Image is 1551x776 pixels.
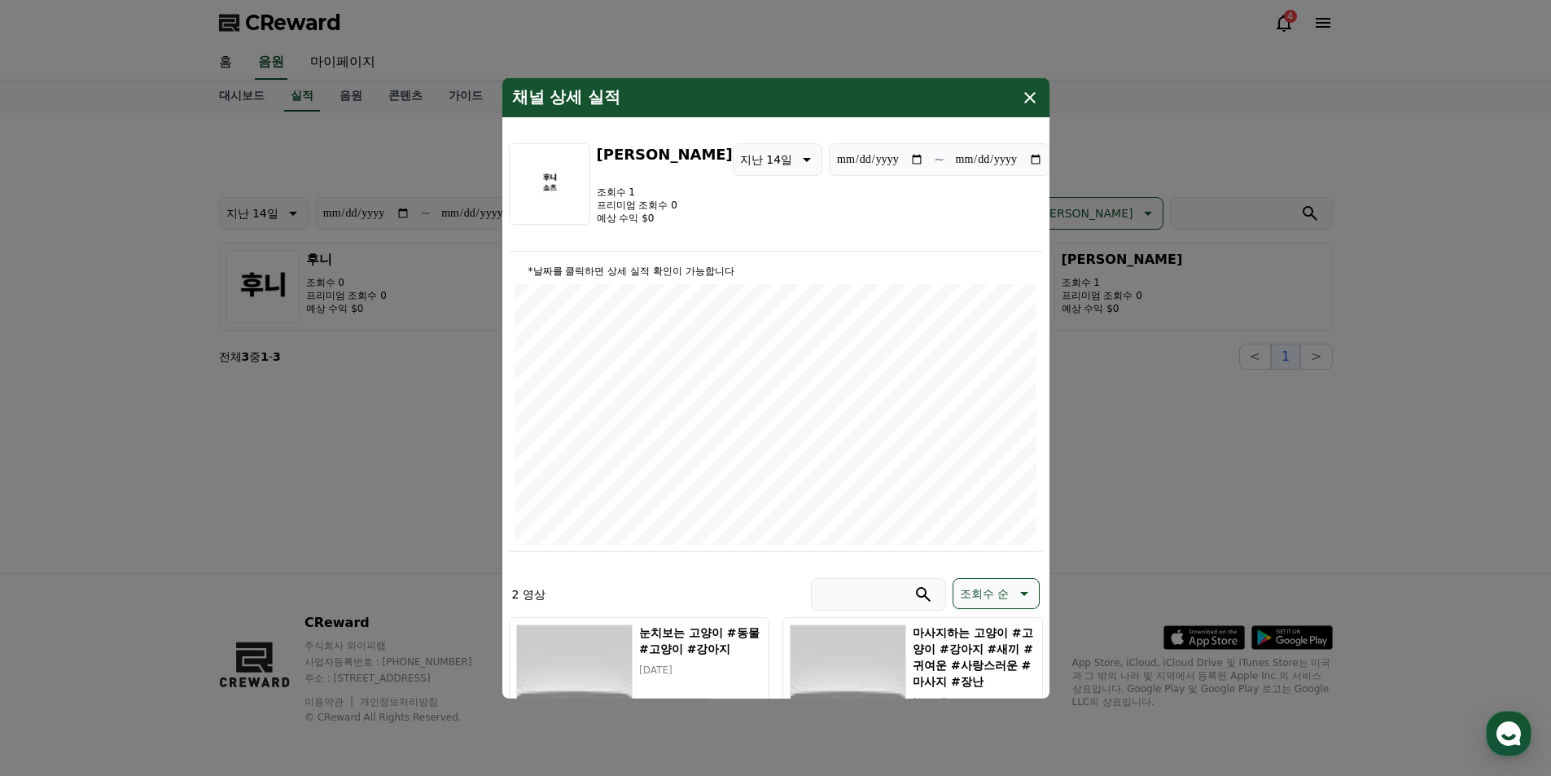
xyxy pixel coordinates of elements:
p: [DATE] [639,663,761,676]
h5: 눈치보는 고양이 #동물 #고양이 #강아지 [639,624,761,656]
p: 프리미엄 조회수 0 [597,198,733,211]
img: 후니쇼츠 [509,142,590,224]
p: 조회수 순 [960,581,1009,604]
p: 예상 수익 $0 [597,211,733,224]
button: 지난 14일 [733,142,822,175]
button: 조회수 순 [953,577,1039,608]
p: [DATE] [913,695,1035,708]
p: 지난 14일 [740,147,792,170]
a: 설정 [210,516,313,557]
span: 홈 [51,541,61,554]
h5: 마사지하는 고양이 #고양이 #강아지 #새끼 #귀여운 #사랑스러운 #마사지 #장난 [913,624,1035,689]
p: 조회수 1 [597,185,733,198]
div: modal [502,77,1049,698]
a: 대화 [107,516,210,557]
p: ~ [934,149,944,169]
a: 홈 [5,516,107,557]
p: *날짜를 클릭하면 상세 실적 확인이 가능합니다 [515,264,1036,277]
p: 2 영상 [512,585,545,602]
span: 설정 [252,541,271,554]
span: 대화 [149,541,169,555]
h4: 채널 상세 실적 [512,87,621,107]
h3: [PERSON_NAME] [597,142,733,165]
